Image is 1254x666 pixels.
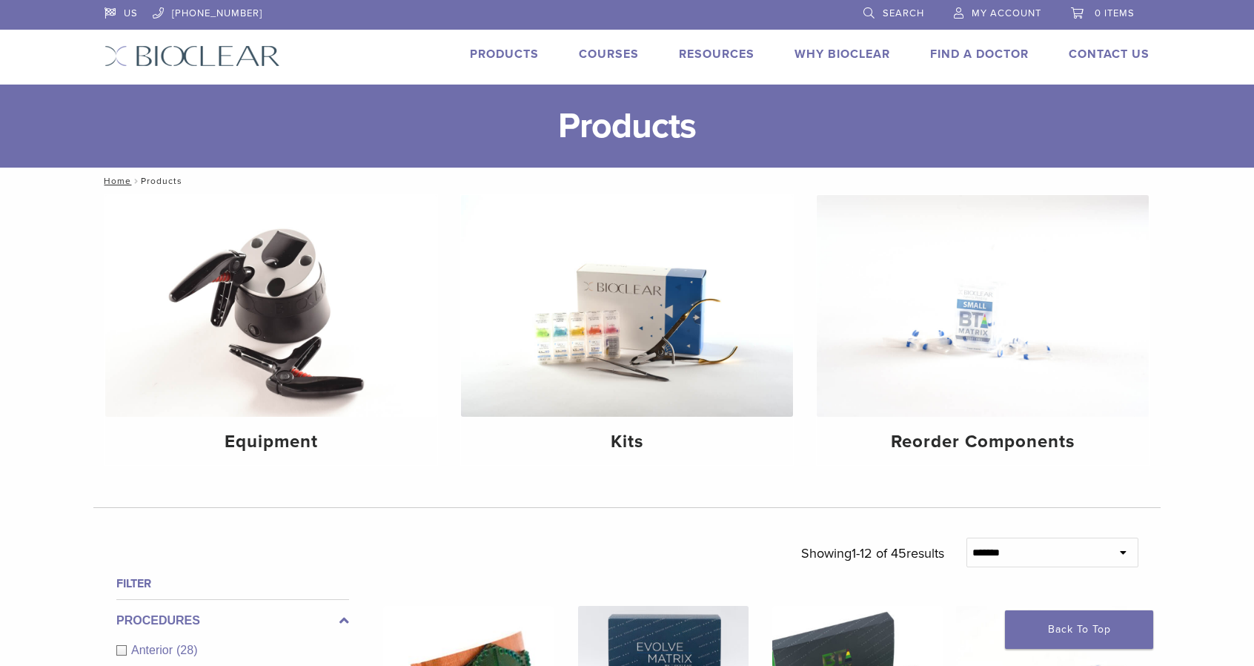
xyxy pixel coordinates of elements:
[801,538,944,569] p: Showing results
[930,47,1029,62] a: Find A Doctor
[93,168,1161,194] nav: Products
[852,545,906,561] span: 1-12 of 45
[117,429,425,455] h4: Equipment
[116,612,349,630] label: Procedures
[105,195,437,465] a: Equipment
[817,195,1149,417] img: Reorder Components
[176,644,197,656] span: (28)
[679,47,754,62] a: Resources
[972,7,1041,19] span: My Account
[104,45,280,67] img: Bioclear
[461,195,793,417] img: Kits
[794,47,890,62] a: Why Bioclear
[461,195,793,465] a: Kits
[116,575,349,593] h4: Filter
[1095,7,1135,19] span: 0 items
[829,429,1137,455] h4: Reorder Components
[473,429,781,455] h4: Kits
[1005,610,1153,649] a: Back To Top
[579,47,639,62] a: Courses
[99,176,131,186] a: Home
[131,644,176,656] span: Anterior
[1069,47,1149,62] a: Contact Us
[470,47,539,62] a: Products
[883,7,924,19] span: Search
[817,195,1149,465] a: Reorder Components
[131,177,141,185] span: /
[105,195,437,417] img: Equipment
